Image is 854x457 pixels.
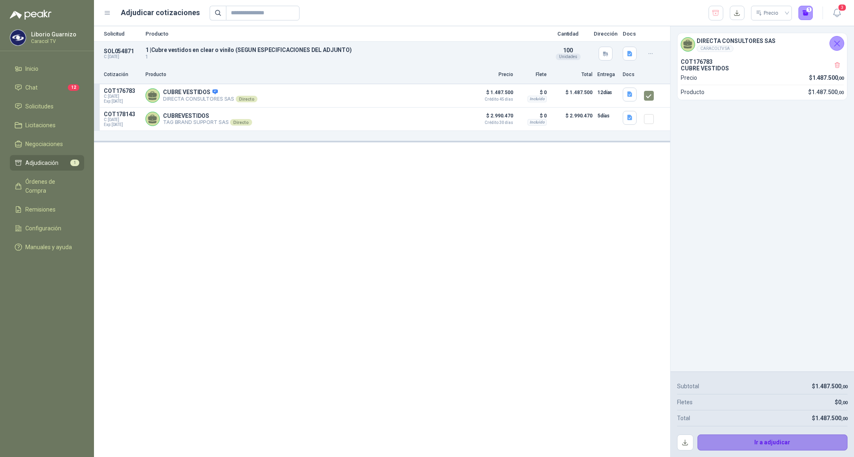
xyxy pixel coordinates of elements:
[25,224,61,233] span: Configuración
[104,88,141,94] p: COT176783
[145,71,467,79] p: Producto
[10,239,84,255] a: Manuales y ayuda
[25,64,38,73] span: Inicio
[597,71,618,79] p: Entrega
[518,71,547,79] p: Flete
[808,88,844,97] p: $
[145,31,543,36] p: Producto
[31,39,82,44] p: Caracol TV
[25,205,56,214] span: Remisiones
[681,88,704,97] p: Producto
[838,4,847,11] span: 3
[10,221,84,236] a: Configuración
[829,36,844,51] button: Cerrar
[841,400,847,405] span: ,00
[68,84,79,91] span: 12
[104,117,141,122] span: C: [DATE]
[10,99,84,114] a: Solicitudes
[104,122,141,127] span: Exp: [DATE]
[681,59,844,65] p: COT176783
[677,382,699,391] p: Subtotal
[472,121,513,125] span: Crédito 30 días
[838,90,844,95] span: ,00
[681,65,844,72] p: CUBRE VESTIDOS
[552,88,592,104] p: $ 1.487.500
[10,174,84,198] a: Órdenes de Compra
[104,71,141,79] p: Cotización
[104,54,141,59] p: C: [DATE]
[809,73,844,82] p: $
[472,71,513,79] p: Precio
[163,119,252,126] p: TAG BRAND SUPPORT SAS
[10,136,84,152] a: Negociaciones
[145,53,543,61] p: 1
[104,94,141,99] span: C: [DATE]
[10,10,51,20] img: Logo peakr
[563,47,573,54] span: 100
[10,61,84,77] a: Inicio
[104,48,141,54] p: SOL054871
[25,102,54,111] span: Solicitudes
[812,89,844,95] span: 1.487.500
[163,96,257,102] p: DIRECTA CONSULTORES SAS
[677,398,693,407] p: Fletes
[756,7,780,19] div: Precio
[10,30,26,45] img: Company Logo
[841,416,847,421] span: ,00
[681,73,697,82] p: Precio
[10,155,84,171] a: Adjudicación1
[698,434,848,451] button: Ir a adjudicar
[552,71,592,79] p: Total
[812,382,847,391] p: $
[25,121,56,130] span: Licitaciones
[548,31,588,36] p: Cantidad
[838,399,847,405] span: 0
[593,31,618,36] p: Dirección
[597,111,618,121] p: 5 días
[10,202,84,217] a: Remisiones
[104,31,141,36] p: Solicitud
[236,96,257,102] div: Directo
[812,74,844,81] span: 1.487.500
[829,6,844,20] button: 3
[25,140,63,149] span: Negociaciones
[815,383,847,389] span: 1.487.500
[70,160,79,166] span: 1
[145,47,543,53] p: 1 | Cubre vestidos en clear o vinilo (SEGUN ESPECIFICACIONES DEL ADJUNTO)
[10,80,84,95] a: Chat12
[528,96,547,102] div: Incluido
[31,32,82,37] p: Liborio Guarnizo
[163,113,252,119] p: CUBREVESTIDOS
[815,415,847,421] span: 1.487.500
[104,99,141,104] span: Exp: [DATE]
[25,243,72,252] span: Manuales y ayuda
[25,177,76,195] span: Órdenes de Compra
[25,158,58,167] span: Adjudicación
[104,111,141,117] p: COT178143
[518,111,547,121] p: $ 0
[552,111,592,127] p: $ 2.990.470
[518,88,547,97] p: $ 0
[25,83,38,92] span: Chat
[697,36,776,45] h4: DIRECTA CONSULTORES SAS
[597,88,618,97] p: 12 días
[121,7,200,18] h1: Adjudicar cotizaciones
[835,398,847,407] p: $
[163,89,257,96] p: CUBRE VESTIDOS
[472,97,513,101] span: Crédito 45 días
[472,88,513,101] p: $ 1.487.500
[838,76,844,81] span: ,00
[677,414,690,423] p: Total
[677,33,847,55] div: DIRECTA CONSULTORES SASCARACOLTV SA
[798,6,813,20] button: 1
[528,119,547,126] div: Incluido
[841,384,847,389] span: ,00
[556,54,581,60] div: Unidades
[472,111,513,125] p: $ 2.990.470
[812,414,847,423] p: $
[623,71,639,79] p: Docs
[10,117,84,133] a: Licitaciones
[623,31,639,36] p: Docs
[230,119,252,126] div: Directo
[697,45,733,52] div: CARACOLTV SA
